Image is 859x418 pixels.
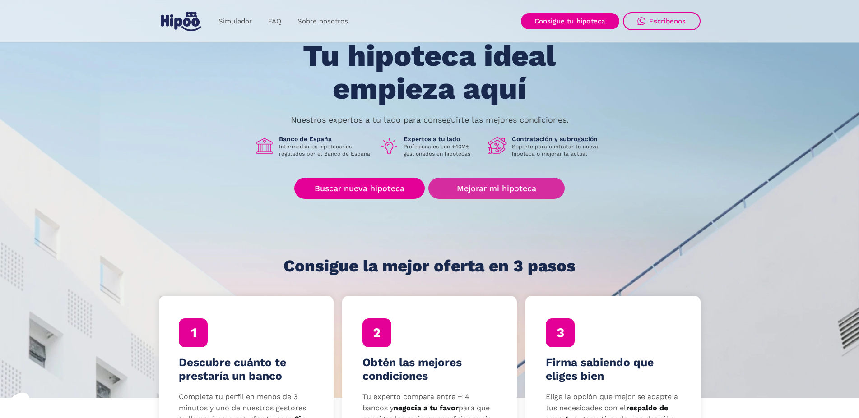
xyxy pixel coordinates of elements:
[512,143,605,157] p: Soporte para contratar tu nueva hipoteca o mejorar la actual
[649,17,686,25] div: Escríbenos
[362,356,497,383] h4: Obtén las mejores condiciones
[623,12,701,30] a: Escríbenos
[291,116,569,124] p: Nuestros expertos a tu lado para conseguirte las mejores condiciones.
[258,40,600,105] h1: Tu hipoteca ideal empieza aquí
[394,404,459,412] strong: negocia a tu favor
[260,13,289,30] a: FAQ
[179,356,313,383] h4: Descubre cuánto te prestaría un banco
[404,143,480,157] p: Profesionales con +40M€ gestionados en hipotecas
[546,356,680,383] h4: Firma sabiendo que eliges bien
[294,178,425,199] a: Buscar nueva hipoteca
[404,135,480,143] h1: Expertos a tu lado
[210,13,260,30] a: Simulador
[283,257,576,275] h1: Consigue la mejor oferta en 3 pasos
[512,135,605,143] h1: Contratación y subrogación
[289,13,356,30] a: Sobre nosotros
[279,143,372,157] p: Intermediarios hipotecarios regulados por el Banco de España
[428,178,564,199] a: Mejorar mi hipoteca
[159,8,203,35] a: home
[521,13,619,29] a: Consigue tu hipoteca
[279,135,372,143] h1: Banco de España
